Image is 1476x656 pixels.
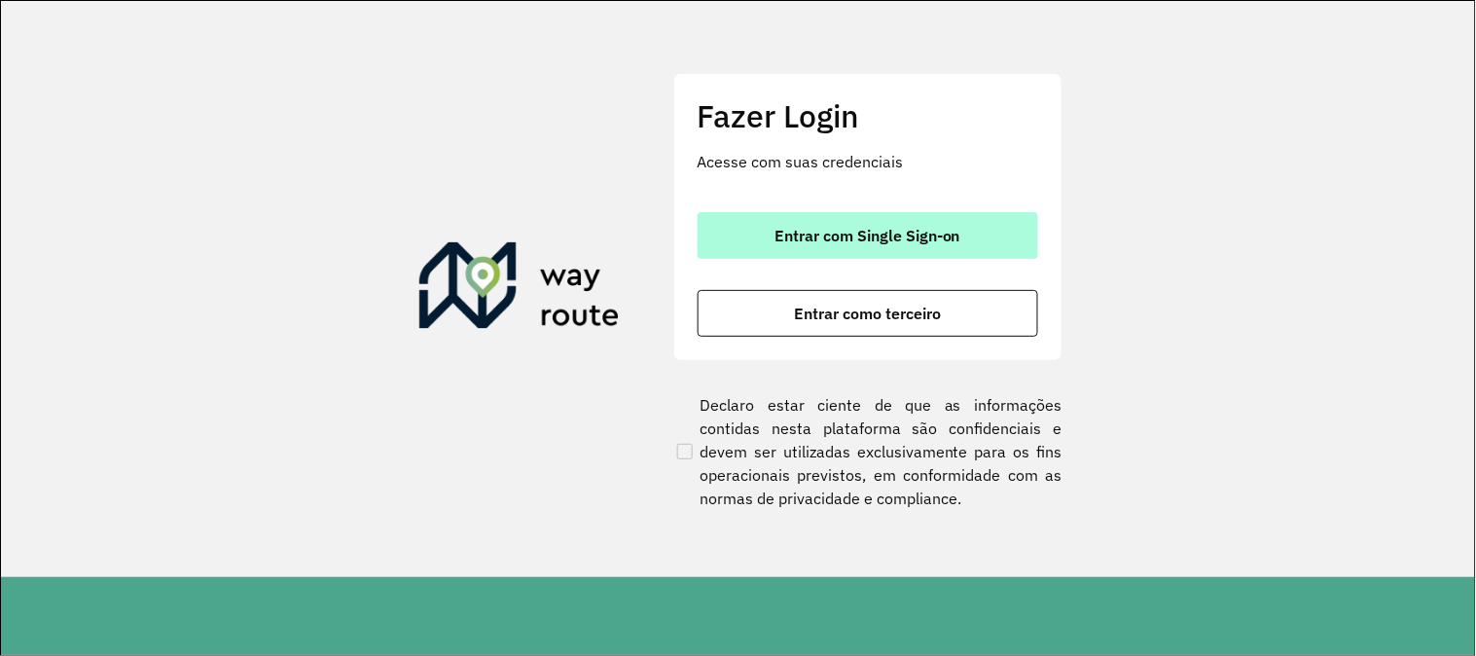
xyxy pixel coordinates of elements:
[673,393,1062,510] label: Declaro estar ciente de que as informações contidas nesta plataforma são confidenciais e devem se...
[698,212,1038,259] button: button
[774,228,960,243] span: Entrar com Single Sign-on
[419,242,620,336] img: Roteirizador AmbevTech
[698,290,1038,337] button: button
[698,150,1038,173] p: Acesse com suas credenciais
[794,306,941,321] span: Entrar como terceiro
[698,97,1038,134] h2: Fazer Login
